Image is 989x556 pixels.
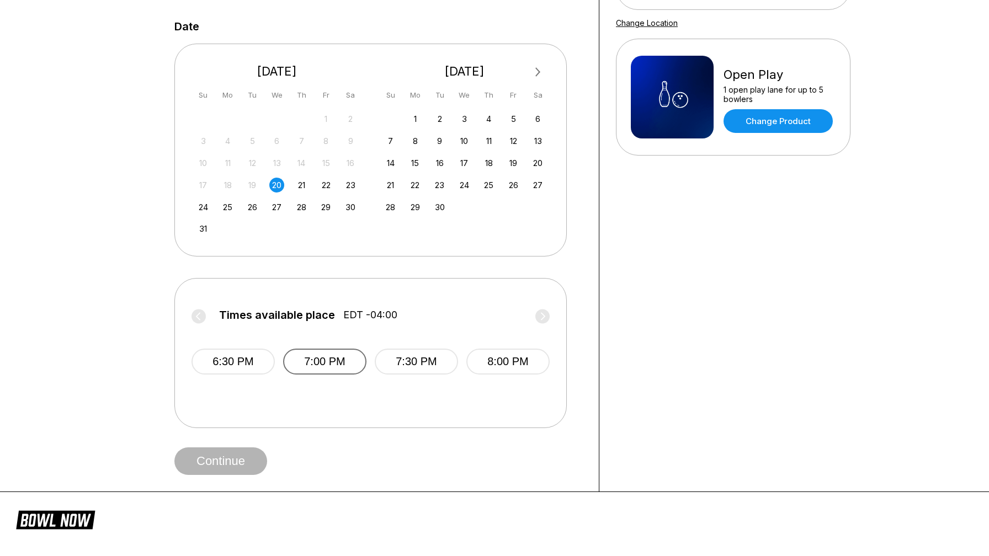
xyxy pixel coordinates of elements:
div: Choose Sunday, September 28th, 2025 [383,200,398,215]
div: Not available Saturday, August 2nd, 2025 [343,111,358,126]
div: Not available Saturday, August 9th, 2025 [343,133,358,148]
div: Choose Sunday, September 21st, 2025 [383,178,398,193]
div: Th [481,88,496,103]
div: We [457,88,472,103]
div: Not available Friday, August 1st, 2025 [318,111,333,126]
div: Choose Monday, August 25th, 2025 [220,200,235,215]
div: Choose Wednesday, August 27th, 2025 [269,200,284,215]
div: Choose Saturday, August 30th, 2025 [343,200,358,215]
div: Choose Friday, August 22nd, 2025 [318,178,333,193]
div: Mo [220,88,235,103]
div: Choose Monday, September 29th, 2025 [408,200,423,215]
div: Not available Tuesday, August 19th, 2025 [245,178,260,193]
img: Open Play [631,56,714,138]
div: Choose Wednesday, September 10th, 2025 [457,133,472,148]
div: Not available Monday, August 11th, 2025 [220,156,235,170]
div: Su [383,88,398,103]
button: 7:30 PM [375,349,458,375]
div: month 2025-08 [194,110,360,237]
div: Choose Sunday, August 31st, 2025 [196,221,211,236]
div: Choose Thursday, August 21st, 2025 [294,178,309,193]
span: EDT -04:00 [343,309,397,321]
div: Sa [530,88,545,103]
div: Choose Monday, September 15th, 2025 [408,156,423,170]
div: Not available Monday, August 18th, 2025 [220,178,235,193]
div: Su [196,88,211,103]
a: Change Location [616,18,678,28]
div: Not available Wednesday, August 6th, 2025 [269,133,284,148]
div: Mo [408,88,423,103]
div: Choose Friday, September 19th, 2025 [506,156,521,170]
div: Choose Monday, September 1st, 2025 [408,111,423,126]
div: Choose Tuesday, September 30th, 2025 [432,200,447,215]
div: Choose Friday, September 12th, 2025 [506,133,521,148]
div: Choose Monday, September 22nd, 2025 [408,178,423,193]
div: Fr [506,88,521,103]
div: Not available Tuesday, August 12th, 2025 [245,156,260,170]
div: Choose Saturday, September 13th, 2025 [530,133,545,148]
div: Choose Saturday, August 23rd, 2025 [343,178,358,193]
div: Not available Tuesday, August 5th, 2025 [245,133,260,148]
div: Choose Thursday, September 11th, 2025 [481,133,496,148]
div: 1 open play lane for up to 5 bowlers [724,85,836,104]
div: Choose Thursday, September 25th, 2025 [481,178,496,193]
button: 7:00 PM [283,349,366,375]
div: Choose Friday, August 29th, 2025 [318,200,333,215]
div: Not available Wednesday, August 13th, 2025 [269,156,284,170]
button: Next Month [529,63,547,81]
button: 6:30 PM [192,349,275,375]
div: Choose Tuesday, September 2nd, 2025 [432,111,447,126]
div: Choose Wednesday, September 3rd, 2025 [457,111,472,126]
div: Sa [343,88,358,103]
div: Open Play [724,67,836,82]
span: Times available place [219,309,335,321]
div: We [269,88,284,103]
div: Choose Saturday, September 6th, 2025 [530,111,545,126]
div: Choose Wednesday, August 20th, 2025 [269,178,284,193]
div: Choose Friday, September 5th, 2025 [506,111,521,126]
div: Choose Saturday, September 27th, 2025 [530,178,545,193]
div: Not available Friday, August 8th, 2025 [318,133,333,148]
div: Choose Wednesday, September 24th, 2025 [457,178,472,193]
div: Choose Tuesday, September 16th, 2025 [432,156,447,170]
div: Choose Thursday, August 28th, 2025 [294,200,309,215]
div: Choose Thursday, September 4th, 2025 [481,111,496,126]
label: Date [174,20,199,33]
div: Choose Sunday, September 7th, 2025 [383,133,398,148]
div: Choose Sunday, August 24th, 2025 [196,200,211,215]
div: Not available Sunday, August 17th, 2025 [196,178,211,193]
div: Not available Thursday, August 7th, 2025 [294,133,309,148]
div: [DATE] [379,64,550,79]
div: Tu [245,88,260,103]
button: 8:00 PM [466,349,550,375]
div: Choose Saturday, September 20th, 2025 [530,156,545,170]
div: Choose Sunday, September 14th, 2025 [383,156,398,170]
div: Not available Friday, August 15th, 2025 [318,156,333,170]
div: Choose Tuesday, September 9th, 2025 [432,133,447,148]
div: month 2025-09 [382,110,547,215]
div: Choose Tuesday, September 23rd, 2025 [432,178,447,193]
div: Not available Saturday, August 16th, 2025 [343,156,358,170]
div: Choose Wednesday, September 17th, 2025 [457,156,472,170]
div: Tu [432,88,447,103]
div: Not available Thursday, August 14th, 2025 [294,156,309,170]
div: Choose Friday, September 26th, 2025 [506,178,521,193]
div: [DATE] [192,64,363,79]
a: Change Product [724,109,833,133]
div: Fr [318,88,333,103]
div: Choose Monday, September 8th, 2025 [408,133,423,148]
div: Choose Tuesday, August 26th, 2025 [245,200,260,215]
div: Not available Sunday, August 3rd, 2025 [196,133,211,148]
div: Choose Thursday, September 18th, 2025 [481,156,496,170]
div: Th [294,88,309,103]
div: Not available Monday, August 4th, 2025 [220,133,235,148]
div: Not available Sunday, August 10th, 2025 [196,156,211,170]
